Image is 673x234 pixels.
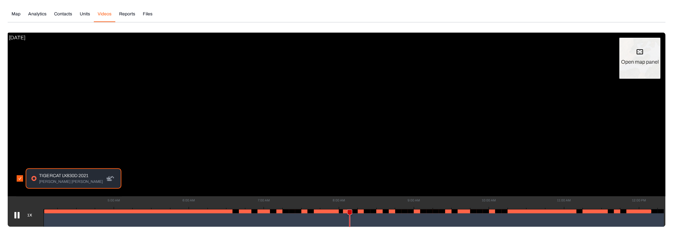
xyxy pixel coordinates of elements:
[23,210,36,220] button: 1X
[621,58,659,66] div: Open map panel
[179,198,198,203] div: 6:00 AM
[254,198,273,203] div: 7:00 AM
[139,11,156,22] button: Files
[329,198,348,203] div: 8:00 AM
[8,11,24,22] button: Map
[404,198,423,203] div: 9:00 AM
[39,179,103,184] p: [PERSON_NAME] [PERSON_NAME]
[115,11,139,22] button: Reports
[104,198,123,203] div: 5:00 AM
[24,11,50,22] button: Analytics
[629,198,648,203] div: 12:00 PM
[8,33,27,43] p: [DATE]
[94,11,115,22] button: Videos
[554,198,573,203] div: 11:00 AM
[479,198,498,203] div: 10:00 AM
[50,11,76,22] button: Contacts
[76,11,94,22] button: Units
[39,173,103,179] p: TIGERCAT LX830D 2021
